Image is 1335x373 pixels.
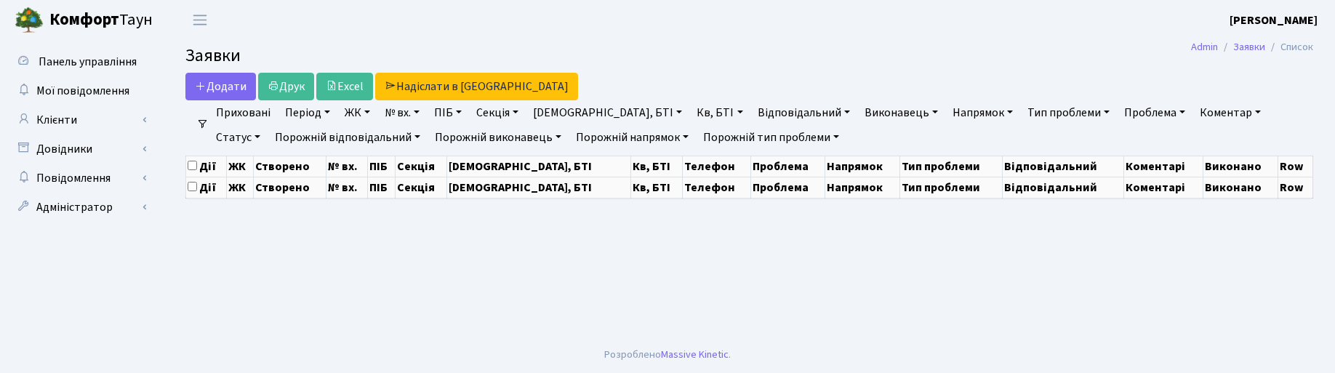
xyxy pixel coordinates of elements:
th: Виконано [1203,177,1278,198]
a: Тип проблеми [1022,100,1115,125]
th: Дії [186,177,227,198]
th: Телефон [682,177,750,198]
th: Проблема [750,177,825,198]
th: Тип проблеми [899,177,1002,198]
a: Excel [316,73,373,100]
img: logo.png [15,6,44,35]
a: Період [279,100,336,125]
th: Відповідальний [1003,177,1123,198]
th: Створено [253,177,326,198]
th: Проблема [750,156,825,177]
a: Massive Kinetic [661,347,729,362]
a: Заявки [1233,39,1265,55]
span: Таун [49,8,153,33]
div: Розроблено . [604,347,731,363]
th: [DEMOGRAPHIC_DATA], БТІ [446,156,630,177]
a: Повідомлення [7,164,153,193]
a: Адміністратор [7,193,153,222]
li: Список [1265,39,1313,55]
th: ПІБ [368,177,396,198]
th: Дії [186,156,227,177]
a: Мої повідомлення [7,76,153,105]
a: Довідники [7,135,153,164]
a: Клієнти [7,105,153,135]
th: Row [1278,156,1313,177]
th: Кв, БТІ [630,177,682,198]
a: Секція [470,100,524,125]
a: Проблема [1118,100,1191,125]
th: Секція [395,156,446,177]
th: № вх. [326,177,368,198]
th: Створено [253,156,326,177]
a: Напрямок [947,100,1019,125]
a: Статус [210,125,266,150]
a: Друк [258,73,314,100]
th: Напрямок [825,177,900,198]
a: [PERSON_NAME] [1230,12,1318,29]
th: Напрямок [825,156,900,177]
a: Додати [185,73,256,100]
th: Коментарі [1123,177,1203,198]
span: Додати [195,79,246,95]
a: Коментар [1194,100,1267,125]
a: Порожній відповідальний [269,125,426,150]
th: Row [1278,177,1313,198]
th: Тип проблеми [899,156,1002,177]
a: Приховані [210,100,276,125]
a: Панель управління [7,47,153,76]
th: № вх. [326,156,368,177]
a: № вх. [379,100,425,125]
a: ЖК [339,100,376,125]
b: Комфорт [49,8,119,31]
b: [PERSON_NAME] [1230,12,1318,28]
span: Мої повідомлення [36,83,129,99]
th: [DEMOGRAPHIC_DATA], БТІ [446,177,630,198]
a: Виконавець [859,100,944,125]
th: Виконано [1203,156,1278,177]
a: Порожній напрямок [570,125,694,150]
a: Відповідальний [752,100,856,125]
span: Панель управління [39,54,137,70]
nav: breadcrumb [1169,32,1335,63]
th: ЖК [227,156,253,177]
th: Секція [395,177,446,198]
a: [DEMOGRAPHIC_DATA], БТІ [527,100,688,125]
th: ПІБ [368,156,396,177]
a: Admin [1191,39,1218,55]
th: Відповідальний [1003,156,1123,177]
span: Заявки [185,43,241,68]
a: Порожній тип проблеми [697,125,845,150]
a: Надіслати в [GEOGRAPHIC_DATA] [375,73,578,100]
th: Коментарі [1123,156,1203,177]
button: Переключити навігацію [182,8,218,32]
th: Телефон [682,156,750,177]
a: Порожній виконавець [429,125,567,150]
th: Кв, БТІ [630,156,682,177]
th: ЖК [227,177,253,198]
a: ПІБ [428,100,468,125]
a: Кв, БТІ [691,100,748,125]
